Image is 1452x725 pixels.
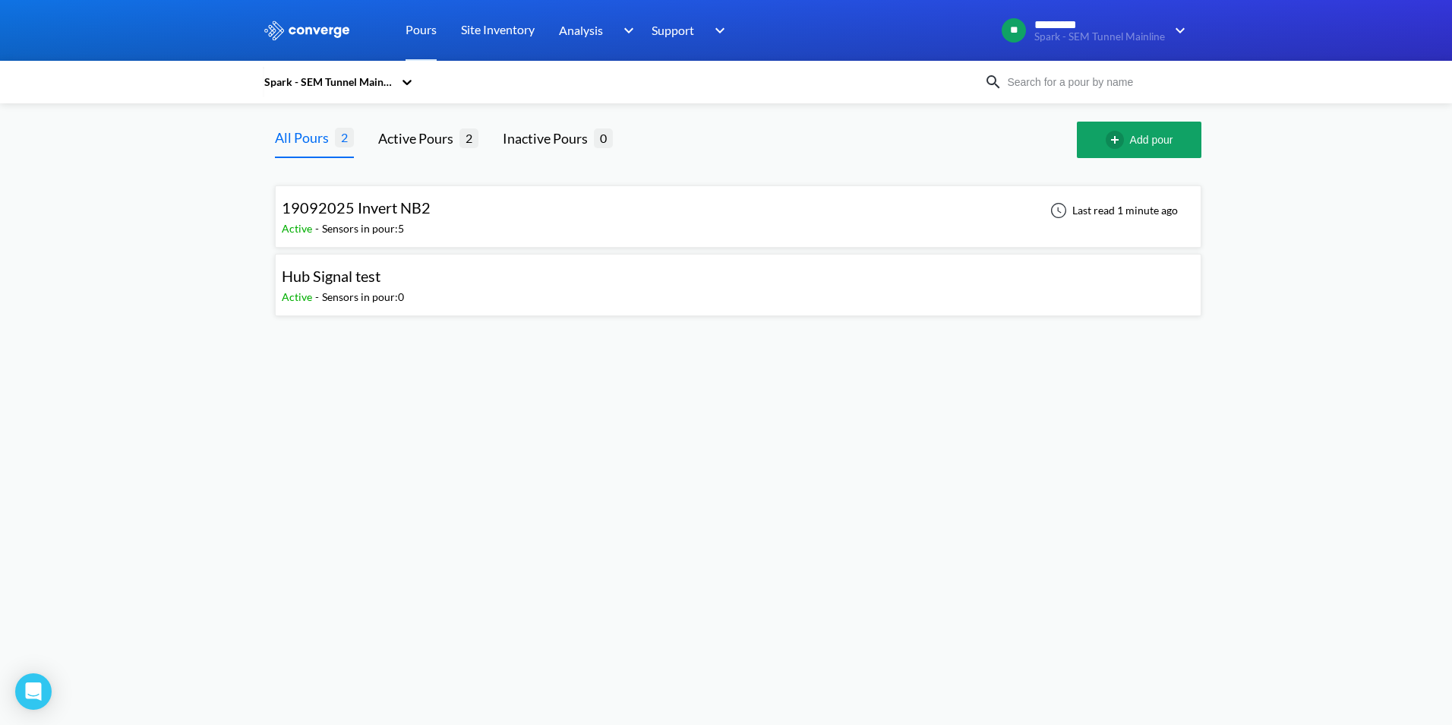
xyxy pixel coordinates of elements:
[1077,122,1201,158] button: Add pour
[322,289,404,306] div: Sensors in pour: 0
[984,73,1002,91] img: icon-search.svg
[15,673,52,710] div: Open Intercom Messenger
[1042,201,1182,220] div: Last read 1 minute ago
[559,21,603,40] span: Analysis
[503,128,594,149] div: Inactive Pours
[282,222,315,235] span: Active
[275,127,335,148] div: All Pours
[335,128,354,147] span: 2
[1106,131,1130,149] img: add-circle-outline.svg
[705,21,729,40] img: downArrow.svg
[263,21,351,40] img: logo_ewhite.svg
[282,290,315,303] span: Active
[459,128,478,147] span: 2
[614,21,638,40] img: downArrow.svg
[263,74,393,90] div: Spark - SEM Tunnel Mainline
[1002,74,1186,90] input: Search for a pour by name
[282,267,380,285] span: Hub Signal test
[1034,31,1165,43] span: Spark - SEM Tunnel Mainline
[315,290,322,303] span: -
[282,198,431,217] span: 19092025 Invert NB2
[378,128,459,149] div: Active Pours
[275,203,1201,216] a: 19092025 Invert NB2Active-Sensors in pour:5Last read 1 minute ago
[322,220,404,237] div: Sensors in pour: 5
[1165,21,1189,40] img: downArrow.svg
[315,222,322,235] span: -
[594,128,613,147] span: 0
[275,271,1201,284] a: Hub Signal testActive-Sensors in pour:0
[652,21,694,40] span: Support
